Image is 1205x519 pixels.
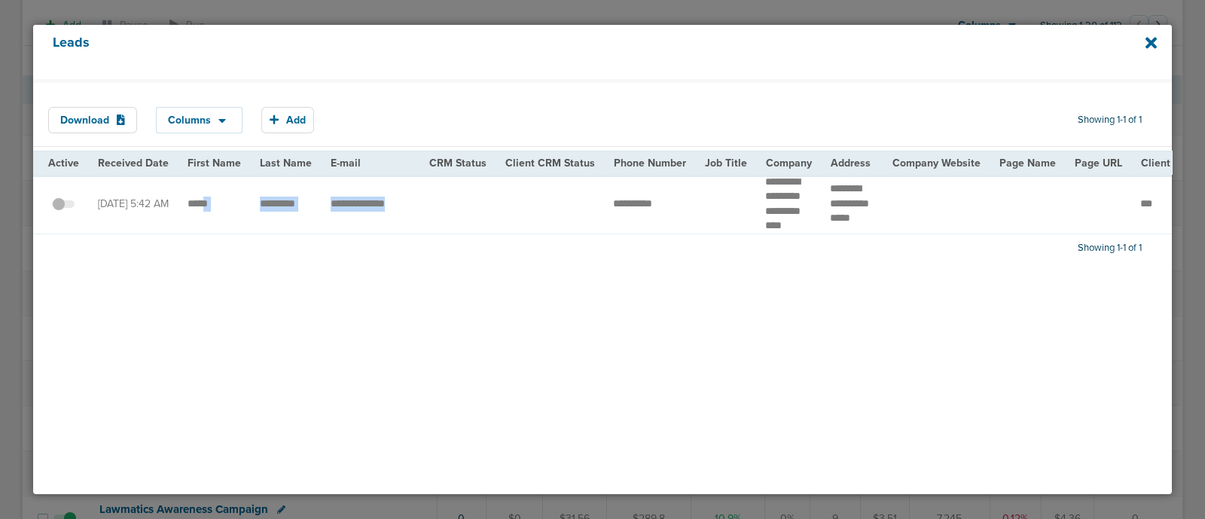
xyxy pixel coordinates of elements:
[821,151,883,175] th: Address
[98,157,169,169] span: Received Date
[614,157,686,169] span: Phone Number
[990,151,1065,175] th: Page Name
[48,107,137,133] button: Download
[695,151,756,175] th: Job Title
[1075,157,1122,169] span: Page URL
[1078,114,1142,127] span: Showing 1-1 of 1
[260,157,312,169] span: Last Name
[429,157,487,169] span: CRM Status
[286,114,306,127] span: Add
[883,151,990,175] th: Company Website
[496,151,604,175] th: Client CRM Status
[331,157,361,169] span: E-mail
[48,157,79,169] span: Active
[1078,242,1142,255] span: Showing 1-1 of 1
[89,175,178,234] td: [DATE] 5:42 AM
[188,157,241,169] span: First Name
[53,35,1046,69] h4: Leads
[1141,157,1182,169] span: Client Id
[168,115,211,126] span: Columns
[756,151,821,175] th: Company
[261,107,314,133] button: Add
